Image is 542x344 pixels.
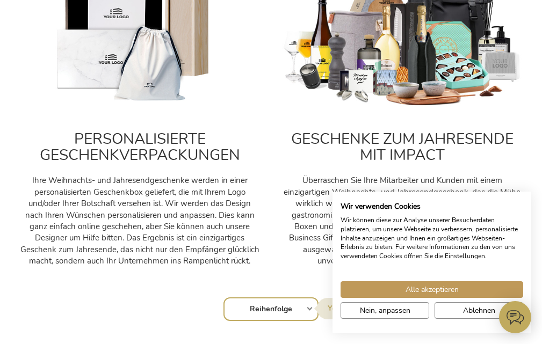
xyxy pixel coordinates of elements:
[282,175,523,267] p: Überraschen Sie Ihre Mitarbeiter und Kunden mit einem einzigartigen Weihnachts- und Jahresendgesc...
[19,131,261,164] h2: PERSONALISIERTE GESCHENKVERPACKUNGEN
[341,302,429,319] button: cookie Einstellungen anpassen
[341,202,523,211] h2: Wir verwenden Cookies
[360,305,410,316] span: Nein, anpassen
[435,302,523,319] button: Alle verweigern cookies
[341,216,523,261] p: Wir können diese zur Analyse unserer Besucherdaten platzieren, um unsere Webseite zu verbessern, ...
[341,281,523,298] button: Akzeptieren Sie alle cookies
[19,175,261,267] p: Ihre Weihnachts- und Jahresendgeschenke werden in einer personalisierten Geschenkbox geliefert, d...
[463,305,495,316] span: Ablehnen
[499,301,531,333] iframe: belco-activator-frame
[406,284,459,295] span: Alle akzeptieren
[317,298,413,319] label: Sortieren nach
[282,131,523,164] h2: GESCHENKE ZUM JAHRESENDE MIT IMPACT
